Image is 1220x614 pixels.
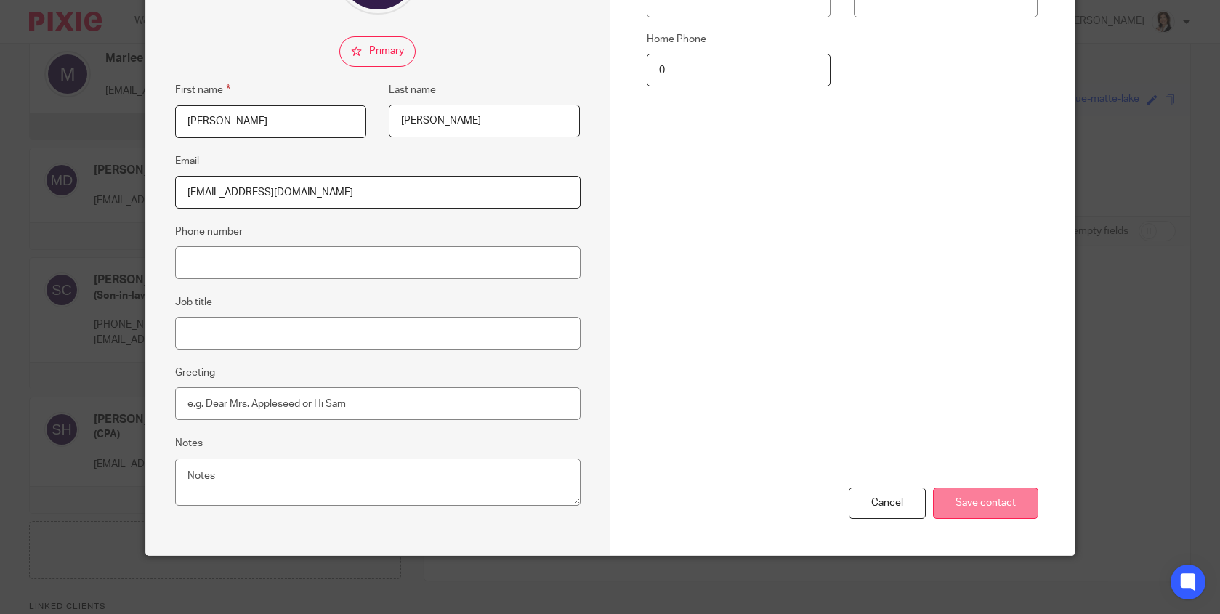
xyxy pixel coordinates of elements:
[175,436,203,451] label: Notes
[175,365,215,380] label: Greeting
[849,488,926,519] div: Cancel
[647,32,831,47] label: Home Phone
[175,225,243,239] label: Phone number
[389,83,436,97] label: Last name
[175,81,230,98] label: First name
[175,295,212,310] label: Job title
[175,387,581,420] input: e.g. Dear Mrs. Appleseed or Hi Sam
[175,154,199,169] label: Email
[933,488,1038,519] input: Save contact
